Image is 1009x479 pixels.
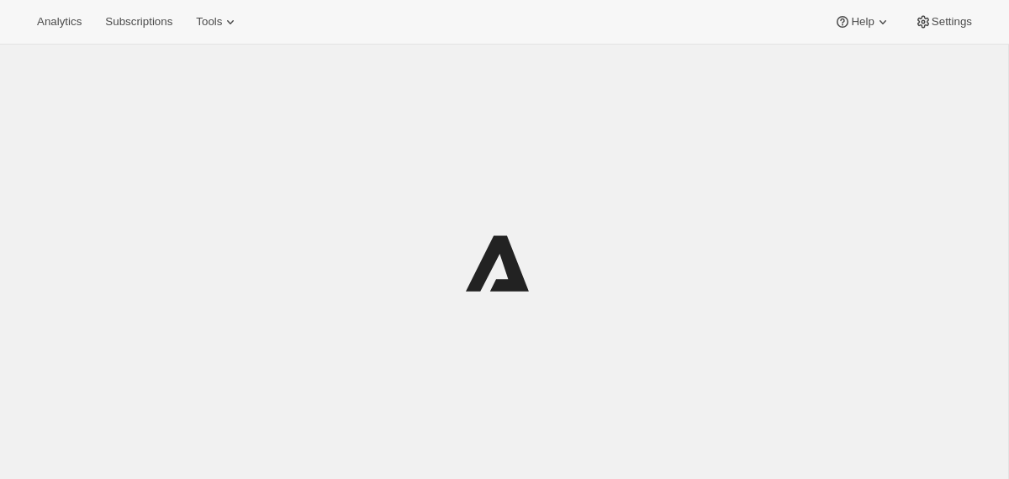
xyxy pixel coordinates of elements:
span: Subscriptions [105,15,172,29]
button: Help [824,10,901,34]
button: Subscriptions [95,10,182,34]
button: Analytics [27,10,92,34]
span: Tools [196,15,222,29]
span: Help [851,15,874,29]
button: Settings [905,10,982,34]
button: Tools [186,10,249,34]
span: Analytics [37,15,82,29]
span: Settings [932,15,972,29]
